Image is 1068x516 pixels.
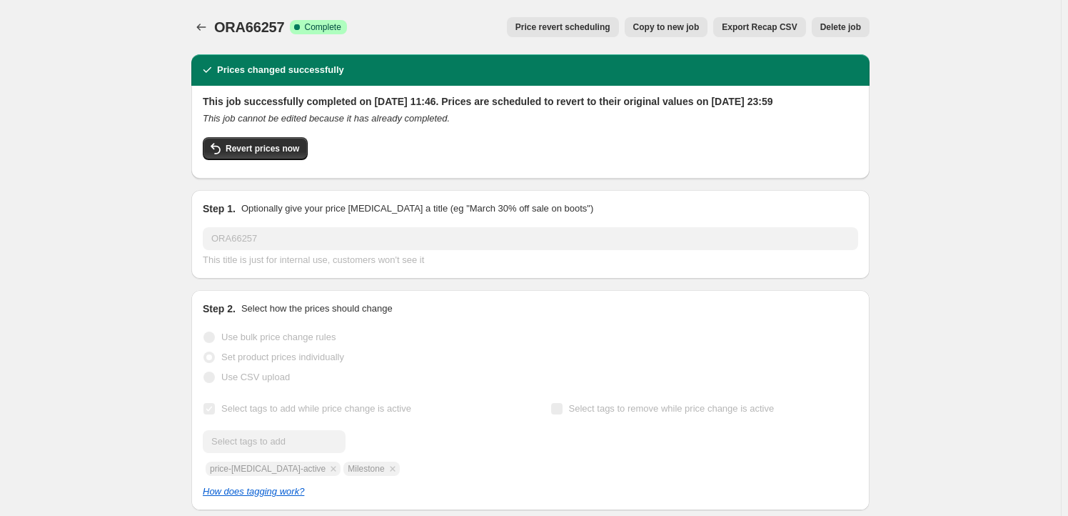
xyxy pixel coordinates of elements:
[203,202,236,216] h2: Step 1.
[217,63,344,77] h2: Prices changed successfully
[203,302,236,316] h2: Step 2.
[515,21,610,33] span: Price revert scheduling
[191,17,211,37] button: Price change jobs
[221,332,336,342] span: Use bulk price change rules
[203,227,858,250] input: 30% off holiday sale
[203,254,424,265] span: This title is just for internal use, customers won't see it
[507,17,619,37] button: Price revert scheduling
[214,19,284,35] span: ORA66257
[203,113,450,124] i: This job cannot be edited because it has already completed.
[820,21,861,33] span: Delete job
[722,21,797,33] span: Export Recap CSV
[812,17,870,37] button: Delete job
[203,94,858,109] h2: This job successfully completed on [DATE] 11:46. Prices are scheduled to revert to their original...
[241,202,593,216] p: Optionally give your price [MEDICAL_DATA] a title (eg "March 30% off sale on boots")
[203,137,308,160] button: Revert prices now
[203,430,346,453] input: Select tags to add
[569,403,775,414] span: Select tags to remove while price change is active
[221,403,411,414] span: Select tags to add while price change is active
[304,21,341,33] span: Complete
[221,372,290,382] span: Use CSV upload
[226,143,299,154] span: Revert prices now
[625,17,708,37] button: Copy to new job
[713,17,805,37] button: Export Recap CSV
[241,302,393,316] p: Select how the prices should change
[203,486,304,497] a: How does tagging work?
[633,21,700,33] span: Copy to new job
[221,352,344,362] span: Set product prices individually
